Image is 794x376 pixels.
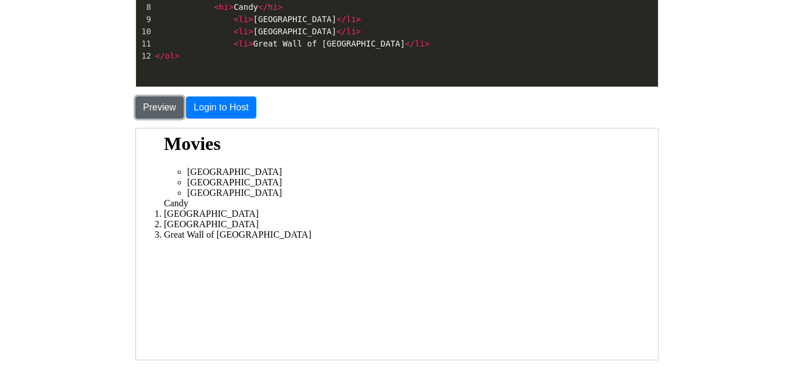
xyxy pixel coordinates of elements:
[136,26,153,38] div: 10
[248,15,253,24] span: >
[155,2,282,12] span: Candy
[28,91,517,101] li: [GEOGRAPHIC_DATA]
[219,2,229,12] span: hi
[136,38,153,50] div: 11
[135,96,184,119] button: Preview
[214,2,219,12] span: <
[248,27,253,36] span: >
[136,1,153,13] div: 8
[238,15,248,24] span: li
[155,51,165,60] span: </
[165,51,175,60] span: ol
[415,39,425,48] span: li
[28,101,517,112] li: Great Wall of [GEOGRAPHIC_DATA]
[175,51,180,60] span: >
[346,15,356,24] span: li
[186,96,256,119] button: Login to Host
[155,27,361,36] span: [GEOGRAPHIC_DATA]
[337,27,346,36] span: </
[425,39,430,48] span: >
[356,27,361,36] span: >
[155,39,430,48] span: Great Wall of [GEOGRAPHIC_DATA]
[337,15,346,24] span: </
[356,15,361,24] span: >
[28,5,517,26] h1: Movies
[51,49,517,59] li: [GEOGRAPHIC_DATA]
[28,70,52,80] hi: Candy
[228,2,233,12] span: >
[51,38,517,49] li: [GEOGRAPHIC_DATA]
[136,13,153,26] div: 9
[155,15,361,24] span: [GEOGRAPHIC_DATA]
[248,39,253,48] span: >
[234,39,238,48] span: <
[238,39,248,48] span: li
[268,2,278,12] span: hi
[51,59,517,70] li: [GEOGRAPHIC_DATA]
[258,2,268,12] span: </
[238,27,248,36] span: li
[234,15,238,24] span: <
[234,27,238,36] span: <
[278,2,282,12] span: >
[405,39,415,48] span: </
[346,27,356,36] span: li
[28,80,517,91] li: [GEOGRAPHIC_DATA]
[136,50,153,62] div: 12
